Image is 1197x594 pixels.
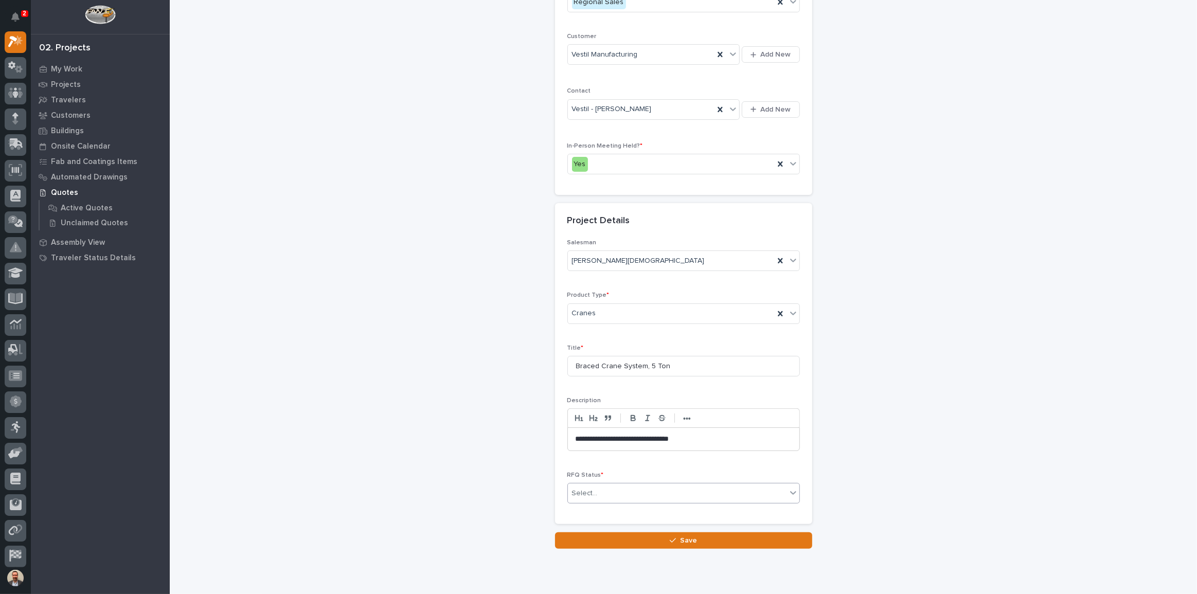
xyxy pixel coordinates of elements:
span: Contact [567,88,591,94]
span: Salesman [567,240,597,246]
a: Traveler Status Details [31,250,170,265]
a: Projects [31,77,170,92]
span: Add New [761,105,791,114]
span: Cranes [572,308,596,319]
p: Projects [51,80,81,89]
p: Onsite Calendar [51,142,111,151]
h2: Project Details [567,215,630,227]
p: Traveler Status Details [51,254,136,263]
div: 02. Projects [39,43,91,54]
a: Active Quotes [40,201,170,215]
p: Fab and Coatings Items [51,157,137,167]
a: My Work [31,61,170,77]
span: Customer [567,33,597,40]
button: ••• [680,412,694,424]
a: Unclaimed Quotes [40,215,170,230]
span: Product Type [567,292,610,298]
span: Vestil - [PERSON_NAME] [572,104,652,115]
a: Quotes [31,185,170,200]
span: RFQ Status [567,472,604,478]
button: Notifications [5,6,26,28]
p: Active Quotes [61,204,113,213]
div: Select... [572,488,598,499]
p: Travelers [51,96,86,105]
a: Travelers [31,92,170,107]
button: Add New [742,46,799,63]
p: Customers [51,111,91,120]
strong: ••• [683,415,691,423]
button: Save [555,532,812,549]
span: Vestil Manufacturing [572,49,638,60]
img: Workspace Logo [85,5,115,24]
p: Automated Drawings [51,173,128,182]
p: Quotes [51,188,78,197]
p: 2 [23,10,26,17]
span: Description [567,398,601,404]
span: Add New [761,50,791,59]
a: Assembly View [31,235,170,250]
button: Add New [742,101,799,118]
span: [PERSON_NAME][DEMOGRAPHIC_DATA] [572,256,705,266]
span: In-Person Meeting Held? [567,143,643,149]
span: Title [567,345,584,351]
span: Save [680,536,697,545]
a: Automated Drawings [31,169,170,185]
p: Buildings [51,127,84,136]
a: Fab and Coatings Items [31,154,170,169]
a: Customers [31,107,170,123]
div: Notifications2 [13,12,26,29]
p: Assembly View [51,238,105,247]
button: users-avatar [5,567,26,589]
p: Unclaimed Quotes [61,219,128,228]
a: Onsite Calendar [31,138,170,154]
a: Buildings [31,123,170,138]
p: My Work [51,65,82,74]
div: Yes [572,157,588,172]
